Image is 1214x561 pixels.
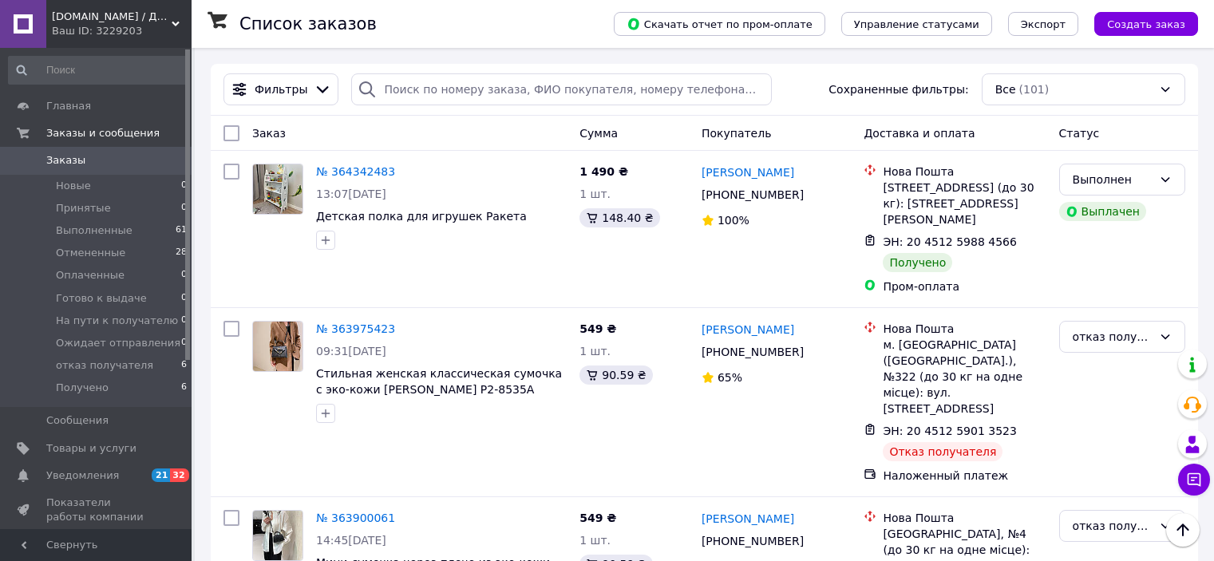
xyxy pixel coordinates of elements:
[579,365,652,385] div: 90.59 ₴
[883,164,1046,180] div: Нова Пошта
[316,322,395,335] a: № 363975423
[181,201,187,215] span: 0
[718,371,742,384] span: 65%
[152,468,170,482] span: 21
[239,14,377,34] h1: Список заказов
[883,425,1017,437] span: ЭН: 20 4512 5901 3523
[176,246,187,260] span: 28
[56,291,147,306] span: Готово к выдаче
[883,337,1046,417] div: м. [GEOGRAPHIC_DATA] ([GEOGRAPHIC_DATA].), №322 (до 30 кг на одне місце): вул. [STREET_ADDRESS]
[56,223,132,238] span: Выполненные
[702,511,794,527] a: [PERSON_NAME]
[854,18,979,30] span: Управление статусами
[181,336,187,350] span: 0
[1021,18,1066,30] span: Экспорт
[1073,328,1153,346] div: отказ получателя
[181,314,187,328] span: 0
[8,56,188,85] input: Поиск
[864,127,975,140] span: Доставка и оплата
[181,268,187,282] span: 0
[255,81,307,97] span: Фильтры
[253,322,303,371] img: Фото товару
[579,165,628,178] span: 1 490 ₴
[46,496,148,524] span: Показатели работы компании
[1094,12,1198,36] button: Создать заказ
[46,99,91,113] span: Главная
[1059,127,1100,140] span: Статус
[1073,171,1153,188] div: Выполнен
[995,81,1016,97] span: Все
[46,468,119,483] span: Уведомления
[316,512,395,524] a: № 363900061
[1166,513,1200,547] button: Наверх
[1073,517,1153,535] div: отказ получателя
[316,165,395,178] a: № 364342483
[718,214,749,227] span: 100%
[1008,12,1078,36] button: Экспорт
[579,127,618,140] span: Сумма
[579,345,611,358] span: 1 шт.
[627,17,813,31] span: Скачать отчет по пром-оплате
[1107,18,1185,30] span: Создать заказ
[614,12,825,36] button: Скачать отчет по пром-оплате
[828,81,968,97] span: Сохраненные фильтры:
[316,534,386,547] span: 14:45[DATE]
[46,413,109,428] span: Сообщения
[252,510,303,561] a: Фото товару
[52,10,172,24] span: 099.com.ua / ДЕВЯНОСТО ДЕВЯТЬ: интернет-магазин бытовых товаров.
[181,358,187,373] span: 6
[56,336,180,350] span: Ожидает отправления
[883,279,1046,294] div: Пром-оплата
[170,468,188,482] span: 32
[579,512,616,524] span: 549 ₴
[52,24,192,38] div: Ваш ID: 3229203
[883,442,1002,461] div: Отказ получателя
[316,210,527,223] a: Детская полка для игрушек Ракета
[56,314,178,328] span: На пути к получателю
[316,367,562,396] a: Стильная женская классическая сумочка с эко-кожи [PERSON_NAME] P2-8535A
[56,179,91,193] span: Новые
[1019,83,1050,96] span: (101)
[698,184,807,206] div: [PHONE_NUMBER]
[883,510,1046,526] div: Нова Пошта
[1078,17,1198,30] a: Создать заказ
[252,164,303,215] a: Фото товару
[176,223,187,238] span: 61
[579,208,659,227] div: 148.40 ₴
[56,268,125,282] span: Оплаченные
[46,441,136,456] span: Товары и услуги
[1178,464,1210,496] button: Чат с покупателем
[252,127,286,140] span: Заказ
[698,341,807,363] div: [PHONE_NUMBER]
[883,253,952,272] div: Получено
[56,358,153,373] span: отказ получателя
[883,468,1046,484] div: Наложенный платеж
[702,322,794,338] a: [PERSON_NAME]
[698,530,807,552] div: [PHONE_NUMBER]
[46,153,85,168] span: Заказы
[181,381,187,395] span: 6
[252,321,303,372] a: Фото товару
[253,164,303,214] img: Фото товару
[841,12,992,36] button: Управление статусами
[351,73,772,105] input: Поиск по номеру заказа, ФИО покупателя, номеру телефона, Email, номеру накладной
[46,126,160,140] span: Заказы и сообщения
[181,179,187,193] span: 0
[181,291,187,306] span: 0
[316,345,386,358] span: 09:31[DATE]
[702,127,772,140] span: Покупатель
[883,235,1017,248] span: ЭН: 20 4512 5988 4566
[579,188,611,200] span: 1 шт.
[579,322,616,335] span: 549 ₴
[56,381,109,395] span: Получено
[56,201,111,215] span: Принятые
[1059,202,1146,221] div: Выплачен
[316,188,386,200] span: 13:07[DATE]
[56,246,125,260] span: Отмененные
[883,180,1046,227] div: [STREET_ADDRESS] (до 30 кг): [STREET_ADDRESS][PERSON_NAME]
[253,511,303,560] img: Фото товару
[579,534,611,547] span: 1 шт.
[702,164,794,180] a: [PERSON_NAME]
